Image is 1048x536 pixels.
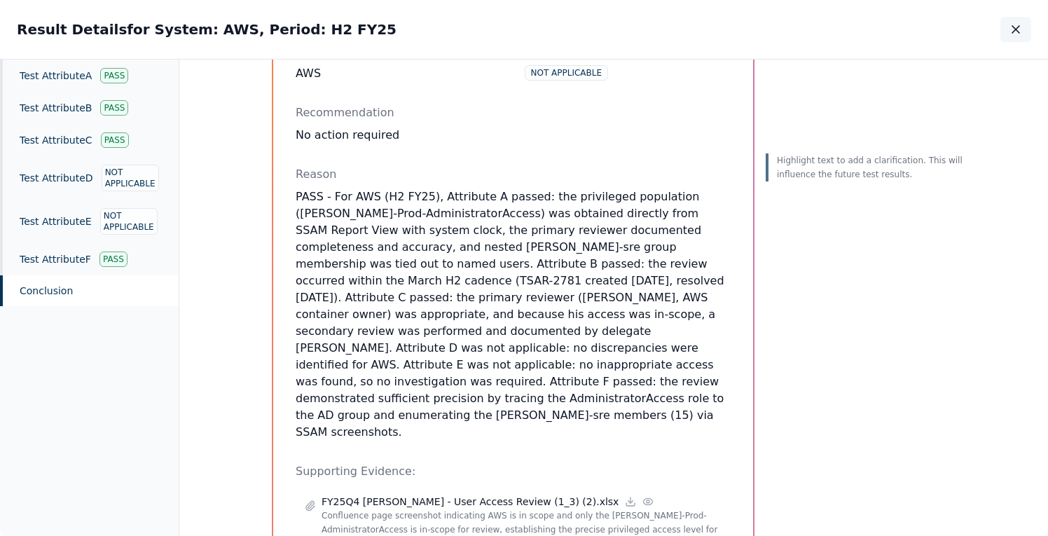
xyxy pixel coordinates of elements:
div: Pass [99,252,127,267]
div: Pass [100,68,128,83]
div: No action required [296,127,731,144]
div: AWS [296,65,502,82]
div: Not Applicable [525,65,609,81]
div: Not Applicable [102,165,159,191]
p: PASS - For AWS (H2 FY25), Attribute A passed: the privileged population ([PERSON_NAME]-Prod-Admin... [296,188,731,441]
div: Pass [100,100,128,116]
p: Reason [296,166,731,183]
p: Recommendation [296,104,731,121]
h2: Result Details for System: AWS, Period: H2 FY25 [17,20,397,39]
a: Download file [624,495,637,508]
p: Highlight text to add a clarification. This will influence the future test results. [777,153,967,181]
div: Pass [101,132,129,148]
p: Supporting Evidence: [296,463,731,480]
p: FY25Q4 [PERSON_NAME] - User Access Review (1_3) (2).xlsx [322,495,619,509]
div: Not Applicable [100,208,158,235]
